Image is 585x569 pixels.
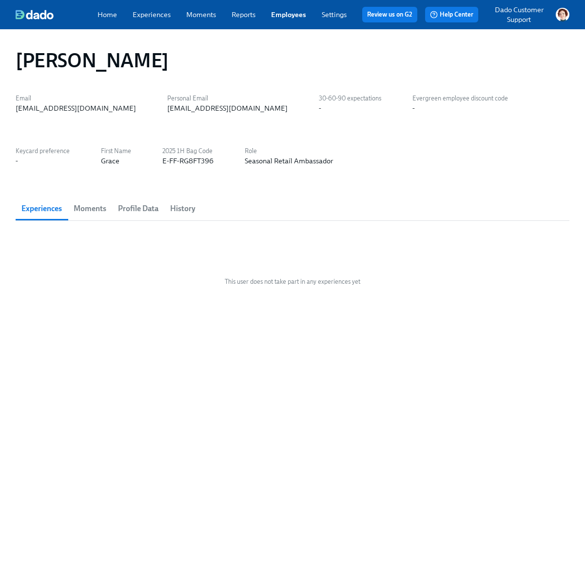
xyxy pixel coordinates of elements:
[21,202,62,216] span: Experiences
[16,10,97,20] a: dado
[167,103,288,113] div: [EMAIL_ADDRESS][DOMAIN_NAME]
[245,146,333,156] label: Role
[225,277,360,286] span: This user does not take part in any experiences yet
[16,103,136,113] div: [EMAIL_ADDRESS][DOMAIN_NAME]
[486,5,552,24] p: Dado Customer Support
[430,10,473,20] span: Help Center
[118,202,158,216] span: Profile Data
[74,202,106,216] span: Moments
[16,156,18,166] div: -
[101,146,131,156] label: First Name
[319,94,381,103] label: 30-60-90 expectations
[232,10,255,19] a: Reports
[322,10,347,19] a: Settings
[16,94,136,103] label: Email
[170,202,195,216] span: History
[186,10,216,19] a: Moments
[245,156,333,166] div: Seasonal Retail Ambassador
[97,10,117,19] a: Home
[16,146,70,156] label: Keycard preference
[167,94,288,103] label: Personal Email
[271,10,306,19] a: Employees
[16,49,169,72] h1: [PERSON_NAME]
[412,94,508,103] label: Evergreen employee discount code
[133,10,171,19] a: Experiences
[162,146,214,156] label: 2025 1H Bag Code
[362,7,417,22] button: Review us on G2
[556,8,569,21] img: AATXAJw-nxTkv1ws5kLOi-TQIsf862R-bs_0p3UQSuGH=s96-c
[486,5,569,24] button: Dado Customer Support
[101,156,119,166] div: Grace
[319,103,321,113] div: -
[16,10,54,20] img: dado
[425,7,478,22] button: Help Center
[162,156,214,166] div: E-FF-RG8FT396
[412,103,415,113] div: -
[367,10,412,20] a: Review us on G2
